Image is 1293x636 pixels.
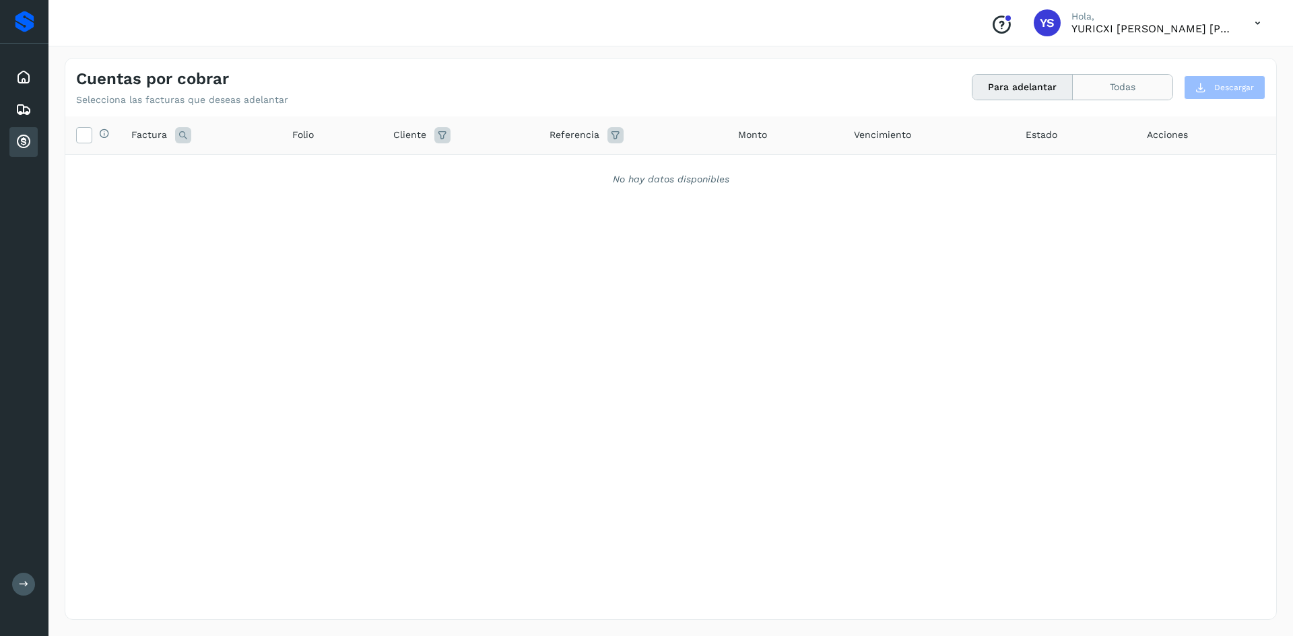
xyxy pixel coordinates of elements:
span: Descargar [1214,81,1254,94]
p: YURICXI SARAHI CANIZALES AMPARO [1071,22,1233,35]
div: Cuentas por cobrar [9,127,38,157]
span: Folio [292,128,314,142]
span: Factura [131,128,167,142]
span: Cliente [393,128,426,142]
p: Selecciona las facturas que deseas adelantar [76,94,288,106]
div: No hay datos disponibles [83,172,1259,186]
p: Hola, [1071,11,1233,22]
div: Embarques [9,95,38,125]
button: Para adelantar [972,75,1073,100]
button: Descargar [1184,75,1265,100]
h4: Cuentas por cobrar [76,69,229,89]
span: Monto [738,128,767,142]
button: Todas [1073,75,1172,100]
span: Referencia [550,128,599,142]
span: Estado [1026,128,1057,142]
span: Vencimiento [854,128,911,142]
span: Acciones [1147,128,1188,142]
div: Inicio [9,63,38,92]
